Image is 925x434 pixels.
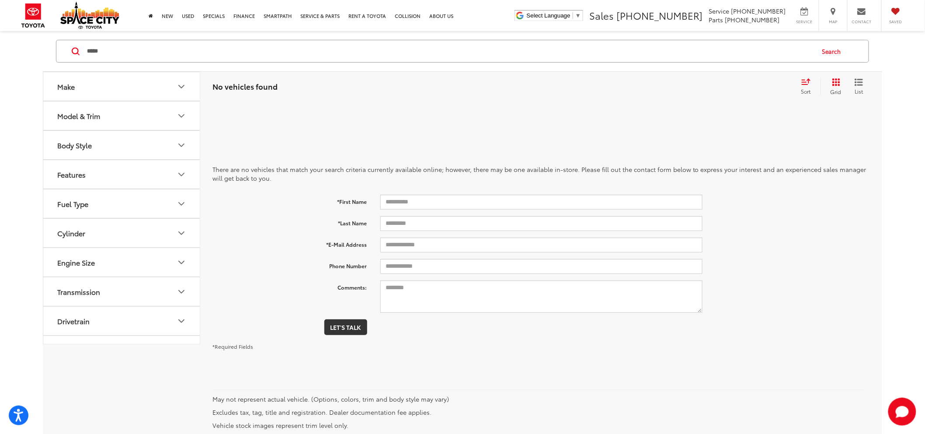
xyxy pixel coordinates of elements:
span: Grid [831,88,842,95]
button: DrivetrainDrivetrain [43,307,201,335]
div: Engine Size [176,257,187,268]
label: *Last Name [206,216,374,227]
div: Transmission [57,287,100,296]
svg: Start Chat [888,398,916,426]
input: Search by Make, Model, or Keyword [86,41,814,62]
label: Comments: [206,280,374,291]
small: *Required Fields [212,343,253,350]
div: Cylinder [57,229,85,237]
img: Space City Toyota [60,2,119,29]
div: Body Style [57,141,92,149]
div: Model & Trim [176,111,187,121]
span: List [855,87,863,95]
span: [PHONE_NUMBER] [616,8,703,22]
button: Grid View [821,78,848,95]
div: Fuel Type [176,199,187,209]
div: Drivetrain [176,316,187,326]
button: Engine SizeEngine Size [43,248,201,276]
span: Parts [709,15,723,24]
label: *First Name [206,195,374,206]
button: FeaturesFeatures [43,160,201,189]
div: Model & Trim [57,112,100,120]
p: There are no vehicles that match your search criteria currently available online; however, there ... [212,165,870,182]
p: Excludes tax, tag, title and registration. Dealer documentation fee applies. [212,408,863,416]
button: Toggle Chat Window [888,398,916,426]
span: Service [795,19,814,24]
button: CylinderCylinder [43,219,201,247]
button: MakeMake [43,72,201,101]
span: Service [709,7,730,15]
label: *E-Mail Address [206,238,374,248]
div: Make [176,81,187,92]
a: Select Language​ [527,12,581,19]
button: TransmissionTransmission [43,277,201,306]
button: Model & TrimModel & Trim [43,101,201,130]
span: Sales [589,8,614,22]
button: Fuel TypeFuel Type [43,189,201,218]
button: Let's Talk [324,319,367,335]
div: Engine Size [57,258,95,266]
p: Vehicle stock images represent trim level only. [212,421,863,430]
div: Fuel Type [57,199,88,208]
span: [PHONE_NUMBER] [731,7,786,15]
label: Phone Number [206,259,374,270]
button: Select sort value [797,78,821,95]
span: [PHONE_NUMBER] [725,15,780,24]
span: Select Language [527,12,570,19]
button: Vehicle Condition [43,336,201,364]
button: Body StyleBody Style [43,131,201,159]
span: Saved [886,19,905,24]
div: Features [57,170,86,178]
span: Map [824,19,843,24]
button: Search [814,40,854,62]
div: Features [176,169,187,180]
span: ▼ [575,12,581,19]
div: Drivetrain [57,317,90,325]
div: Transmission [176,287,187,297]
span: No vehicles found [212,81,278,91]
span: Sort [801,87,811,95]
button: List View [848,78,870,95]
div: Cylinder [176,228,187,238]
div: Body Style [176,140,187,150]
div: Make [57,82,75,91]
p: May not represent actual vehicle. (Options, colors, trim and body style may vary) [212,395,863,403]
span: Contact [852,19,872,24]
